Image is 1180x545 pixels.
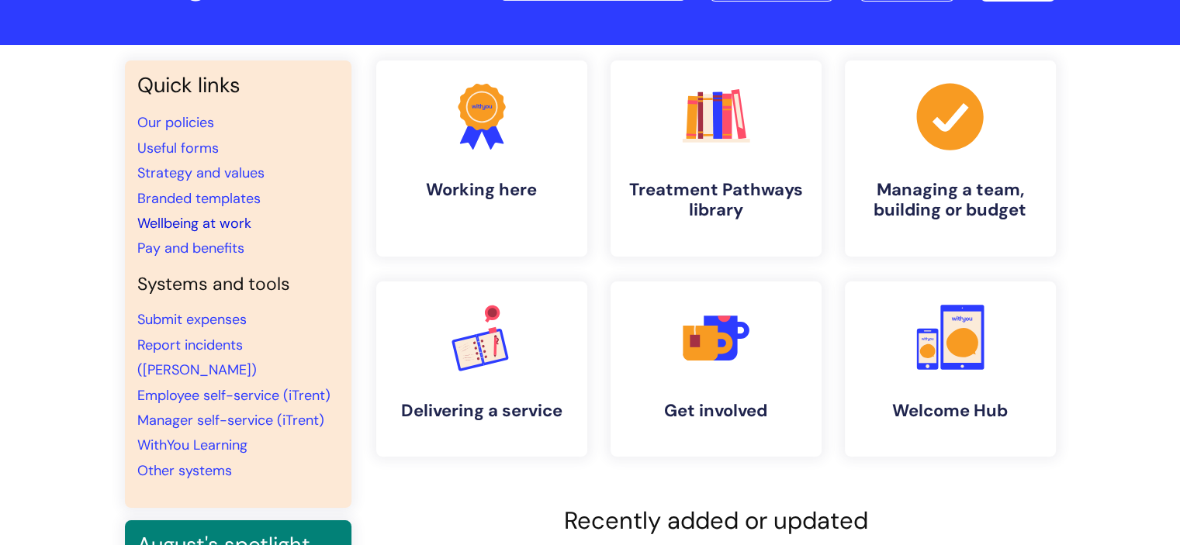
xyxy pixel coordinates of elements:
a: Employee self-service (iTrent) [137,386,330,405]
a: Submit expenses [137,310,247,329]
a: Manager self-service (iTrent) [137,411,324,429]
a: Delivering a service [376,281,587,457]
a: Managing a team, building or budget [845,60,1056,257]
h3: Quick links [137,73,339,98]
h4: Get involved [623,401,809,421]
a: Branded templates [137,189,261,208]
a: Strategy and values [137,164,265,182]
h4: Working here [389,180,575,200]
h4: Treatment Pathways library [623,180,809,221]
a: Get involved [611,281,822,457]
a: Pay and benefits [137,239,244,257]
a: Treatment Pathways library [611,60,822,257]
h4: Welcome Hub [857,401,1043,421]
h4: Systems and tools [137,274,339,295]
a: WithYou Learning [137,436,247,454]
a: Our policies [137,113,214,132]
h2: Recently added or updated [376,506,1056,535]
a: Working here [376,60,587,257]
h4: Managing a team, building or budget [857,180,1043,221]
a: Useful forms [137,139,219,157]
a: Other systems [137,461,232,480]
a: Wellbeing at work [137,214,251,233]
a: Welcome Hub [845,281,1056,457]
a: Report incidents ([PERSON_NAME]) [137,336,257,379]
h4: Delivering a service [389,401,575,421]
